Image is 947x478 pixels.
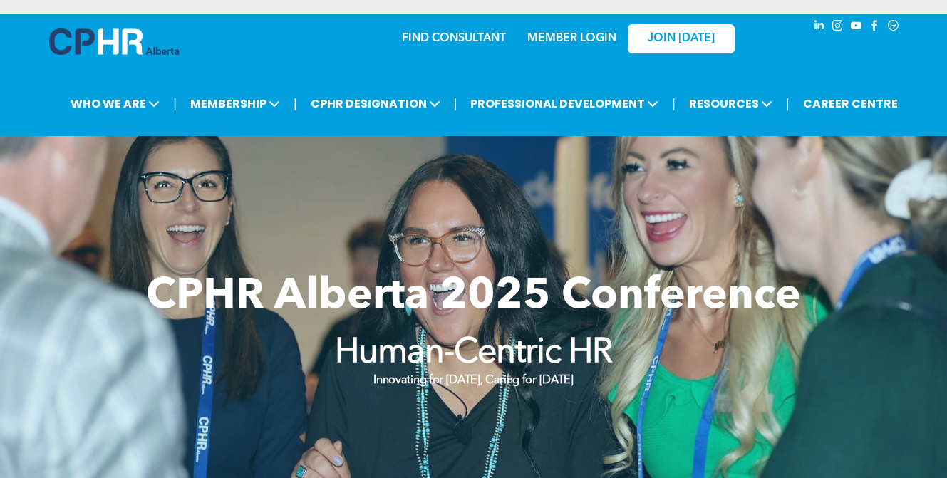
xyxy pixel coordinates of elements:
[306,90,445,117] span: CPHR DESIGNATION
[66,90,164,117] span: WHO WE ARE
[849,18,864,37] a: youtube
[173,89,177,118] li: |
[49,28,179,55] img: A blue and white logo for cp alberta
[454,89,457,118] li: |
[812,18,827,37] a: linkedin
[799,90,902,117] a: CAREER CENTRE
[294,89,297,118] li: |
[186,90,284,117] span: MEMBERSHIP
[886,18,901,37] a: Social network
[867,18,883,37] a: facebook
[466,90,663,117] span: PROFESSIONAL DEVELOPMENT
[628,24,735,53] a: JOIN [DATE]
[402,33,506,44] a: FIND CONSULTANT
[830,18,846,37] a: instagram
[146,276,801,318] span: CPHR Alberta 2025 Conference
[786,89,790,118] li: |
[335,336,613,370] strong: Human-Centric HR
[373,375,573,386] strong: Innovating for [DATE], Caring for [DATE]
[685,90,777,117] span: RESOURCES
[672,89,676,118] li: |
[527,33,616,44] a: MEMBER LOGIN
[648,32,715,46] span: JOIN [DATE]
